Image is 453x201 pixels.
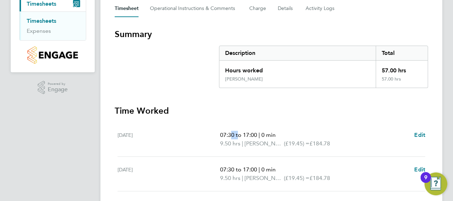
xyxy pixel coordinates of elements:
[48,87,68,93] span: Engage
[27,27,51,34] a: Expenses
[414,132,425,138] span: Edit
[376,46,428,60] div: Total
[220,132,257,138] span: 07:30 to 17:00
[284,175,309,181] span: (£19.45) =
[220,166,257,173] span: 07:30 to 17:00
[118,165,220,182] div: [DATE]
[242,175,243,181] span: |
[424,177,427,187] div: 9
[38,81,68,94] a: Powered byEngage
[259,132,260,138] span: |
[115,105,428,117] h3: Time Worked
[376,76,428,88] div: 57.00 hrs
[309,140,330,147] span: £184.78
[20,11,86,40] div: Timesheets
[118,131,220,148] div: [DATE]
[19,46,86,64] a: Go to home page
[414,165,425,174] a: Edit
[48,81,68,87] span: Powered by
[27,46,78,64] img: countryside-properties-logo-retina.png
[245,139,284,148] span: [PERSON_NAME]
[242,140,243,147] span: |
[27,17,56,24] a: Timesheets
[261,132,276,138] span: 0 min
[284,140,309,147] span: (£19.45) =
[425,172,447,195] button: Open Resource Center, 9 new notifications
[27,0,56,7] span: Timesheets
[115,29,428,40] h3: Summary
[376,61,428,76] div: 57.00 hrs
[219,46,376,60] div: Description
[219,61,376,76] div: Hours worked
[219,46,428,88] div: Summary
[309,175,330,181] span: £184.78
[414,131,425,139] a: Edit
[414,166,425,173] span: Edit
[261,166,276,173] span: 0 min
[225,76,263,82] div: [PERSON_NAME]
[220,140,240,147] span: 9.50 hrs
[245,174,284,182] span: [PERSON_NAME]
[259,166,260,173] span: |
[220,175,240,181] span: 9.50 hrs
